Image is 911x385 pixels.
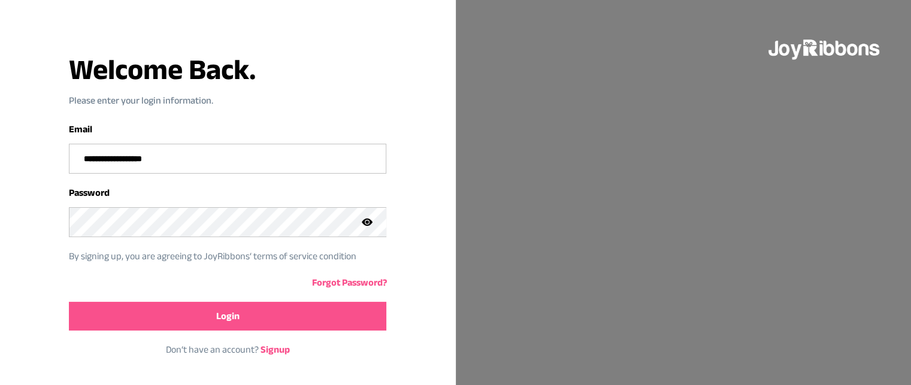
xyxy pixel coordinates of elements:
[69,249,368,263] p: By signing up, you are agreeing to JoyRibbons‘ terms of service condition
[69,187,110,198] label: Password
[767,29,882,67] img: joyribbons
[216,309,240,323] span: Login
[311,277,386,287] a: Forgot Password?
[261,344,290,354] a: Signup
[69,93,386,108] p: Please enter your login information.
[69,342,386,357] p: Don‘t have an account?
[69,55,386,84] h3: Welcome Back.
[69,302,386,331] button: Login
[69,124,92,134] label: Email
